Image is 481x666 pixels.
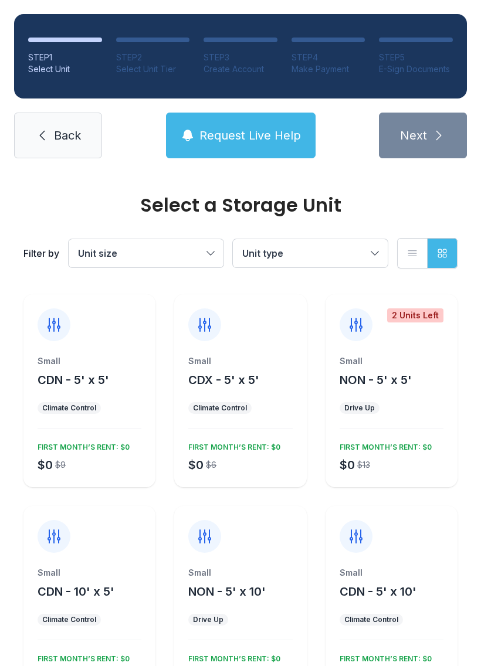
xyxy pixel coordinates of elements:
div: Drive Up [193,615,223,624]
div: Climate Control [42,615,96,624]
div: $9 [55,459,66,471]
div: $0 [38,457,53,473]
div: STEP 5 [379,52,453,63]
div: Small [38,567,141,579]
span: CDX - 5' x 5' [188,373,259,387]
div: Drive Up [344,403,375,413]
button: NON - 5' x 5' [340,372,412,388]
div: FIRST MONTH’S RENT: $0 [335,650,432,664]
span: Next [400,127,427,144]
div: Create Account [204,63,277,75]
div: Select Unit [28,63,102,75]
div: STEP 2 [116,52,190,63]
div: $6 [206,459,216,471]
div: Small [188,567,292,579]
button: Unit size [69,239,223,267]
div: STEP 3 [204,52,277,63]
span: CDN - 5' x 10' [340,585,416,599]
div: FIRST MONTH’S RENT: $0 [184,438,280,452]
div: 2 Units Left [387,308,443,322]
span: Unit size [78,247,117,259]
div: Select a Storage Unit [23,196,458,215]
div: FIRST MONTH’S RENT: $0 [184,650,280,664]
div: Make Payment [292,63,365,75]
button: CDN - 5' x 10' [340,583,416,600]
div: Small [340,355,443,367]
div: STEP 4 [292,52,365,63]
span: CDN - 10' x 5' [38,585,114,599]
button: CDN - 10' x 5' [38,583,114,600]
div: Select Unit Tier [116,63,190,75]
div: FIRST MONTH’S RENT: $0 [33,650,130,664]
div: STEP 1 [28,52,102,63]
div: Small [38,355,141,367]
button: NON - 5' x 10' [188,583,266,600]
div: Climate Control [193,403,247,413]
button: Unit type [233,239,388,267]
div: $13 [357,459,370,471]
div: Small [188,355,292,367]
div: Small [340,567,443,579]
div: Filter by [23,246,59,260]
span: NON - 5' x 10' [188,585,266,599]
div: Climate Control [344,615,398,624]
span: CDN - 5' x 5' [38,373,109,387]
div: $0 [340,457,355,473]
button: CDX - 5' x 5' [188,372,259,388]
span: Unit type [242,247,283,259]
span: Back [54,127,81,144]
div: E-Sign Documents [379,63,453,75]
button: CDN - 5' x 5' [38,372,109,388]
div: FIRST MONTH’S RENT: $0 [33,438,130,452]
div: FIRST MONTH’S RENT: $0 [335,438,432,452]
span: NON - 5' x 5' [340,373,412,387]
div: Climate Control [42,403,96,413]
span: Request Live Help [199,127,301,144]
div: $0 [188,457,204,473]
